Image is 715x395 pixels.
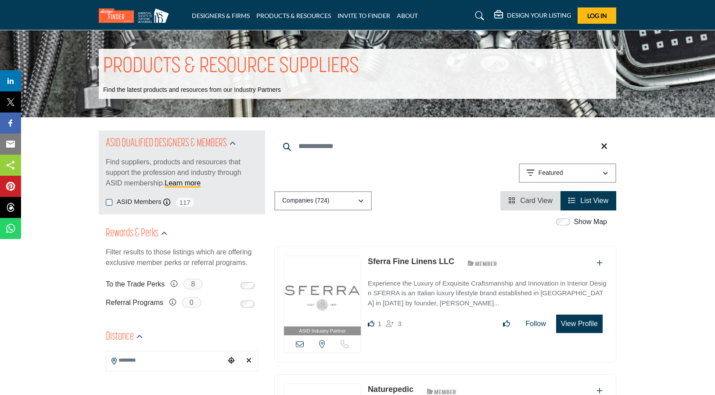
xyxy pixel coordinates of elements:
span: 8 [183,279,203,290]
input: Search Keyword [274,136,616,157]
button: Companies (724) [274,191,372,210]
img: ASID Members Badge Icon [463,258,502,269]
button: View Profile [556,315,603,333]
a: Learn more [165,179,201,187]
i: Like [368,320,374,327]
a: ABOUT [397,12,418,19]
a: Add To List [596,259,603,267]
span: Card View [520,197,553,204]
input: Switch to To the Trade Perks [241,282,255,289]
a: Add To List [596,387,603,395]
span: List View [580,197,608,204]
label: Referral Programs [106,295,163,310]
a: View Card [508,197,553,204]
p: Experience the Luxury of Exquisite Craftsmanship and Innovation in Interior Design SFERRA is an I... [368,279,607,308]
span: 1 [378,320,381,327]
img: Sferra Fine Linens LLC [284,256,361,326]
a: ASID Industry Partner [284,256,361,336]
div: Followers [386,319,401,329]
div: Clear search location [242,352,255,370]
li: Card View [500,191,561,210]
p: Find suppliers, products and resources that support the profession and industry through ASID memb... [106,157,258,188]
span: ASID Industry Partner [299,327,346,335]
div: Choose your current location [225,352,238,370]
button: Like listing [497,315,516,333]
h2: ASID QUALIFIED DESIGNERS & MEMBERS [106,136,227,152]
span: 117 [175,197,195,208]
a: Naturepedic [368,385,413,394]
span: Log In [587,12,607,19]
a: INVITE TO FINDER [338,12,390,19]
input: Switch to Referral Programs [241,301,255,308]
p: Companies (724) [282,196,329,205]
p: Featured [539,169,563,178]
label: Show Map [574,217,607,227]
button: Follow [520,315,552,333]
p: Filter results to those listings which are offering exclusive member perks or referral programs. [106,247,258,268]
a: Experience the Luxury of Exquisite Craftsmanship and Innovation in Interior Design SFERRA is an I... [368,273,607,308]
p: Find the latest products and resources from our Industry Partners [103,86,281,94]
h2: Rewards & Perks [106,226,158,242]
a: View List [568,197,608,204]
button: Log In [578,7,616,24]
h1: PRODUCTS & RESOURCE SUPPLIERS [103,53,359,80]
p: Sferra Fine Linens LLC [368,256,454,268]
a: Search [467,9,490,23]
a: PRODUCTS & RESOURCES [256,12,331,19]
label: ASID Members [117,197,162,207]
h5: DESIGN YOUR LISTING [507,11,571,19]
h2: Distance [106,329,134,345]
button: Featured [519,163,616,183]
li: List View [561,191,616,210]
input: Search Location [106,352,225,369]
label: To the Trade Perks [106,276,165,292]
img: Site Logo [99,8,173,23]
a: Sferra Fine Linens LLC [368,257,454,266]
input: ASID Members checkbox [106,199,112,206]
span: 0 [182,297,201,308]
div: DESIGN YOUR LISTING [494,11,571,21]
span: 3 [398,320,401,327]
a: DESIGNERS & FIRMS [192,12,250,19]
